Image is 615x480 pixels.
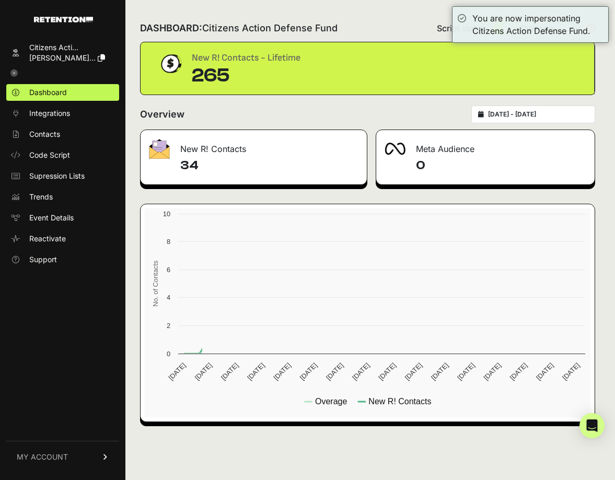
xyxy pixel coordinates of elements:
[167,266,170,274] text: 6
[456,361,476,382] text: [DATE]
[6,84,119,101] a: Dashboard
[579,413,605,438] div: Open Intercom Messenger
[140,107,184,122] h2: Overview
[167,238,170,245] text: 8
[17,452,68,462] span: MY ACCOUNT
[29,108,70,119] span: Integrations
[192,51,300,65] div: New R! Contacts - Lifetime
[6,168,119,184] a: Supression Lists
[482,361,503,382] text: [DATE]
[377,361,397,382] text: [DATE]
[324,361,345,382] text: [DATE]
[34,17,93,22] img: Retention.com
[246,361,266,382] text: [DATE]
[6,251,119,268] a: Support
[202,22,338,33] span: Citizens Action Defense Fund
[6,230,119,247] a: Reactivate
[167,322,170,330] text: 2
[508,361,529,382] text: [DATE]
[6,39,119,66] a: Citizens Acti... [PERSON_NAME]...
[6,147,119,163] a: Code Script
[403,361,424,382] text: [DATE]
[152,261,159,307] text: No. of Contacts
[29,171,85,181] span: Supression Lists
[351,361,371,382] text: [DATE]
[6,209,119,226] a: Event Details
[29,254,57,265] span: Support
[163,210,170,218] text: 10
[193,361,214,382] text: [DATE]
[29,129,60,139] span: Contacts
[6,105,119,122] a: Integrations
[29,233,66,244] span: Reactivate
[6,126,119,143] a: Contacts
[385,143,405,155] img: fa-meta-2f981b61bb99beabf952f7030308934f19ce035c18b003e963880cc3fabeebb7.png
[192,65,300,86] div: 265
[6,441,119,473] a: MY ACCOUNT
[219,361,240,382] text: [DATE]
[298,361,319,382] text: [DATE]
[140,21,338,36] h2: DASHBOARD:
[535,361,555,382] text: [DATE]
[437,22,486,34] span: Script status
[315,397,347,406] text: Overage
[416,157,587,174] h4: 0
[141,130,367,161] div: New R! Contacts
[29,42,105,53] div: Citizens Acti...
[157,51,183,77] img: dollar-coin-05c43ed7efb7bc0c12610022525b4bbbb207c7efeef5aecc26f025e68dcafac9.png
[180,157,358,174] h4: 34
[29,150,70,160] span: Code Script
[472,12,603,37] div: You are now impersonating Citizens Action Defense Fund.
[29,87,67,98] span: Dashboard
[167,294,170,301] text: 4
[149,139,170,159] img: fa-envelope-19ae18322b30453b285274b1b8af3d052b27d846a4fbe8435d1a52b978f639a2.png
[376,130,595,161] div: Meta Audience
[167,361,187,382] text: [DATE]
[29,53,96,62] span: [PERSON_NAME]...
[167,350,170,358] text: 0
[272,361,292,382] text: [DATE]
[561,361,581,382] text: [DATE]
[29,213,74,223] span: Event Details
[368,397,431,406] text: New R! Contacts
[29,192,53,202] span: Trends
[6,189,119,205] a: Trends
[430,361,450,382] text: [DATE]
